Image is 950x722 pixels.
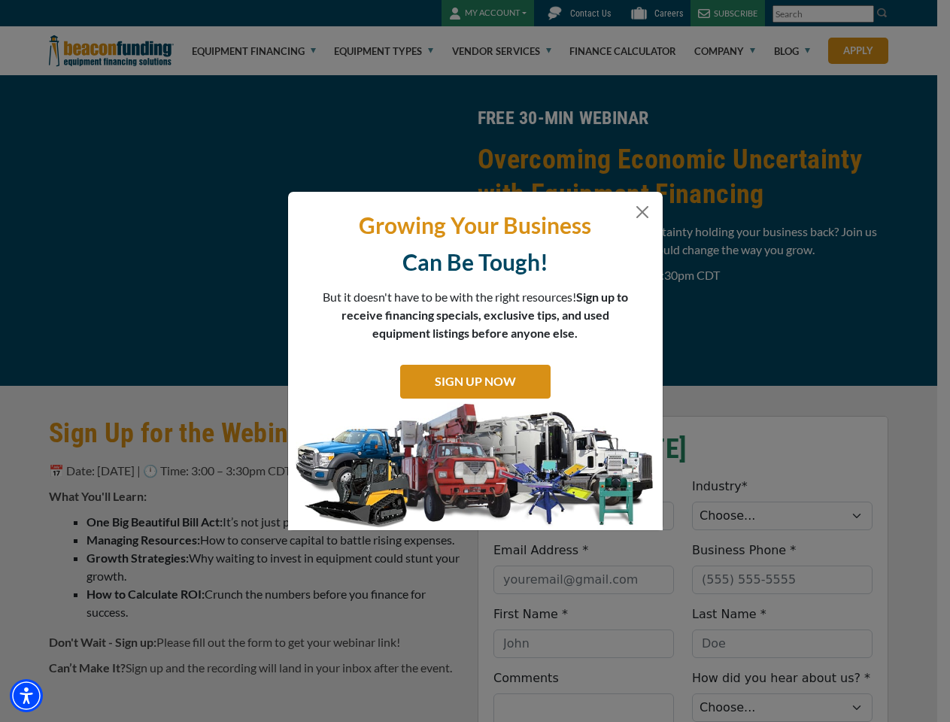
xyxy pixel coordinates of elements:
[400,365,551,399] a: SIGN UP NOW
[322,288,629,342] p: But it doesn't have to be with the right resources!
[10,679,43,712] div: Accessibility Menu
[299,211,651,240] p: Growing Your Business
[288,402,663,530] img: subscribe-modal.jpg
[633,203,651,221] button: Close
[341,290,628,340] span: Sign up to receive financing specials, exclusive tips, and used equipment listings before anyone ...
[299,247,651,277] p: Can Be Tough!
